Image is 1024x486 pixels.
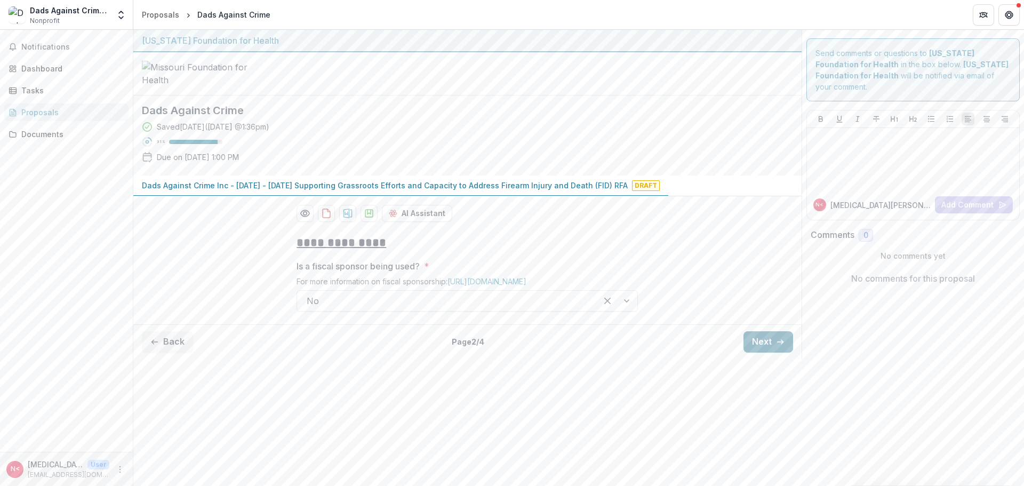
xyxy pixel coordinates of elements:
[138,7,275,22] nav: breadcrumb
[815,202,823,208] div: Nikita Harris <nikitah@dadsagainstcrime.org> <nikitah@dadsagainstcrime.org>
[30,16,60,26] span: Nonprofit
[157,121,269,132] div: Saved [DATE] ( [DATE] @ 1:36pm )
[998,4,1020,26] button: Get Help
[142,61,249,86] img: Missouri Foundation for Health
[197,9,270,20] div: Dads Against Crime
[833,113,846,125] button: Underline
[142,34,793,47] div: [US_STATE] Foundation for Health
[447,277,526,286] a: [URL][DOMAIN_NAME]
[157,138,165,146] p: 91 %
[4,82,129,99] a: Tasks
[21,107,120,118] div: Proposals
[851,272,975,285] p: No comments for this proposal
[21,63,120,74] div: Dashboard
[888,113,901,125] button: Heading 1
[830,200,931,211] p: [MEDICAL_DATA][PERSON_NAME]
[870,113,883,125] button: Strike
[806,38,1020,101] div: Send comments or questions to in the box below. will be notified via email of your comment.
[138,7,183,22] a: Proposals
[297,260,420,273] p: Is a fiscal sponsor being used?
[11,466,20,473] div: Nikita Harris <nikitah@dadsagainstcrime.org> <nikitah@dadsagainstcrime.org>
[925,113,938,125] button: Bullet List
[87,460,109,469] p: User
[21,43,124,52] span: Notifications
[142,9,179,20] div: Proposals
[339,205,356,222] button: download-proposal
[318,205,335,222] button: download-proposal
[943,113,956,125] button: Ordered List
[142,104,776,117] h2: Dads Against Crime
[811,250,1016,261] p: No comments yet
[21,85,120,96] div: Tasks
[851,113,864,125] button: Italicize
[973,4,994,26] button: Partners
[297,277,638,290] div: For more information on fiscal sponsorship:
[935,196,1013,213] button: Add Comment
[811,230,854,240] h2: Comments
[361,205,378,222] button: download-proposal
[907,113,919,125] button: Heading 2
[452,336,484,347] p: Page 2 / 4
[4,60,129,77] a: Dashboard
[142,180,628,191] p: Dads Against Crime Inc - [DATE] - [DATE] Supporting Grassroots Efforts and Capacity to Address Fi...
[4,125,129,143] a: Documents
[4,103,129,121] a: Proposals
[114,463,126,476] button: More
[157,152,239,163] p: Due on [DATE] 1:00 PM
[998,113,1011,125] button: Align Right
[21,129,120,140] div: Documents
[28,470,109,480] p: [EMAIL_ADDRESS][DOMAIN_NAME]
[743,331,793,353] button: Next
[30,5,109,16] div: Dads Against Crime Inc
[863,231,868,240] span: 0
[980,113,993,125] button: Align Center
[114,4,129,26] button: Open entity switcher
[632,180,660,191] span: Draft
[599,292,616,309] div: Clear selected options
[9,6,26,23] img: Dads Against Crime Inc
[28,459,83,470] p: [MEDICAL_DATA][PERSON_NAME] <[EMAIL_ADDRESS][DOMAIN_NAME]> <[EMAIL_ADDRESS][DOMAIN_NAME]>
[814,113,827,125] button: Bold
[297,205,314,222] button: Preview 0b0ab2f3-25ed-42f0-99f8-e4c92e27cb5f-0.pdf
[962,113,974,125] button: Align Left
[4,38,129,55] button: Notifications
[142,331,193,353] button: Back
[382,205,452,222] button: AI Assistant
